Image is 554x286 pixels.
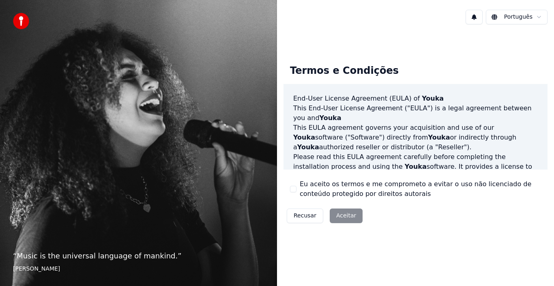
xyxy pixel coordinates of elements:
[13,265,264,273] footer: [PERSON_NAME]
[287,209,323,223] button: Recusar
[293,103,538,123] p: This End-User License Agreement ("EULA") is a legal agreement between you and
[405,163,427,170] span: Youka
[293,94,538,103] h3: End-User License Agreement (EULA) of
[422,95,444,102] span: Youka
[320,114,341,122] span: Youka
[297,143,319,151] span: Youka
[293,133,315,141] span: Youka
[293,123,538,152] p: This EULA agreement governs your acquisition and use of our software ("Software") directly from o...
[283,58,405,84] div: Termos e Condições
[300,179,541,199] label: Eu aceito os termos e me comprometo a evitar o uso não licenciado de conteúdo protegido por direi...
[13,250,264,262] p: “ Music is the universal language of mankind. ”
[13,13,29,29] img: youka
[293,152,538,191] p: Please read this EULA agreement carefully before completing the installation process and using th...
[428,133,450,141] span: Youka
